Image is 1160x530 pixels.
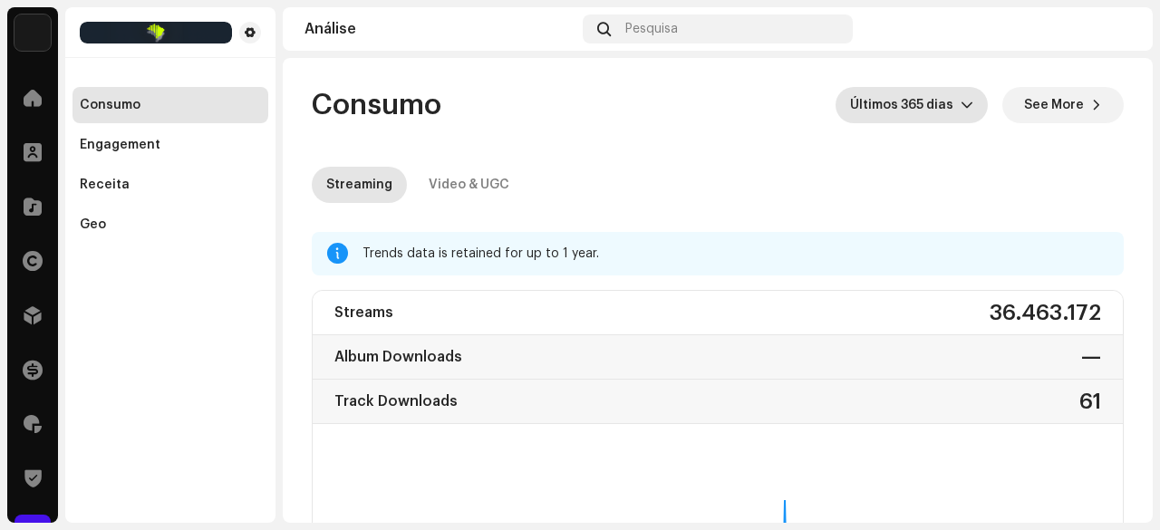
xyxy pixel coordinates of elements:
[80,217,106,232] div: Geo
[80,22,232,43] img: 8e39a92f-6217-4997-acbe-e0aa9e7f9449
[1002,87,1124,123] button: See More
[72,87,268,123] re-m-nav-item: Consumo
[72,207,268,243] re-m-nav-item: Geo
[326,167,392,203] div: Streaming
[429,167,509,203] div: Video & UGC
[1079,387,1101,416] div: 61
[1081,342,1101,371] div: —
[334,387,458,416] div: Track Downloads
[80,98,140,112] div: Consumo
[1024,87,1084,123] span: See More
[1102,14,1131,43] img: 7b092bcd-1f7b-44aa-9736-f4bc5021b2f1
[72,127,268,163] re-m-nav-item: Engagement
[80,178,130,192] div: Receita
[850,87,961,123] span: Últimos 365 dias
[990,298,1101,327] div: 36.463.172
[961,87,973,123] div: dropdown trigger
[14,14,51,51] img: 71bf27a5-dd94-4d93-852c-61362381b7db
[334,298,393,327] div: Streams
[80,138,160,152] div: Engagement
[625,22,678,36] span: Pesquisa
[72,167,268,203] re-m-nav-item: Receita
[362,243,1109,265] div: Trends data is retained for up to 1 year.
[334,342,462,371] div: Album Downloads
[312,87,441,123] span: Consumo
[304,22,575,36] div: Análise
